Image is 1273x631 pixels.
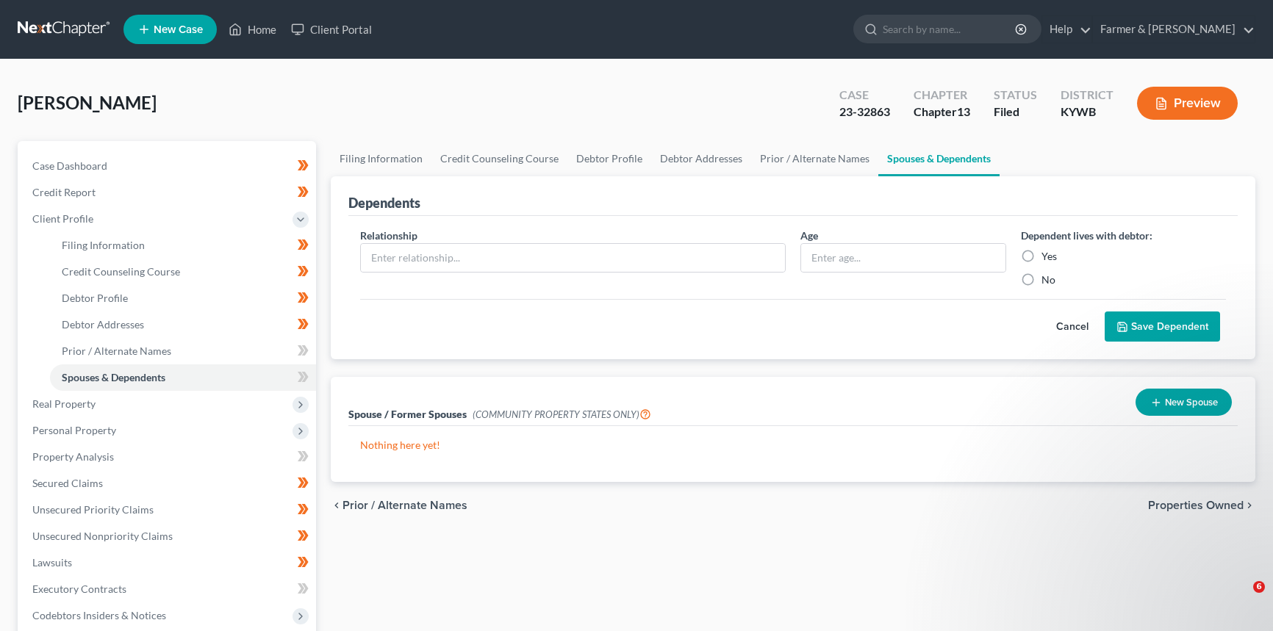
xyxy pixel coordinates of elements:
a: Filing Information [331,141,431,176]
div: Chapter [914,104,970,120]
span: Relationship [360,229,417,242]
a: Debtor Addresses [651,141,751,176]
span: Prior / Alternate Names [343,500,467,511]
span: Case Dashboard [32,159,107,172]
span: Debtor Profile [62,292,128,304]
a: Farmer & [PERSON_NAME] [1093,16,1255,43]
a: Debtor Profile [50,285,316,311]
a: Property Analysis [21,444,316,470]
span: Secured Claims [32,477,103,489]
input: Enter relationship... [361,244,785,272]
p: Nothing here yet! [360,438,1226,452]
a: Client Portal [284,16,379,43]
label: Age [800,228,818,243]
a: Credit Counseling Course [431,141,567,176]
a: Filing Information [50,232,316,259]
a: Prior / Alternate Names [751,141,878,176]
span: Property Analysis [32,450,114,463]
span: Prior / Alternate Names [62,345,171,357]
a: Executory Contracts [21,576,316,602]
a: Lawsuits [21,549,316,576]
div: Dependents [348,194,420,212]
a: Unsecured Priority Claims [21,497,316,523]
span: New Case [154,24,203,35]
button: Preview [1137,87,1238,120]
span: Filing Information [62,239,145,251]
span: Credit Report [32,186,96,198]
span: [PERSON_NAME] [18,92,157,113]
a: Debtor Profile [567,141,651,176]
a: Spouses & Dependents [878,141,1000,176]
button: Cancel [1040,312,1105,342]
div: KYWB [1061,104,1114,120]
span: Client Profile [32,212,93,225]
span: Unsecured Priority Claims [32,503,154,516]
span: (COMMUNITY PROPERTY STATES ONLY) [473,408,651,420]
button: New Spouse [1136,389,1232,416]
i: chevron_left [331,500,343,511]
span: Executory Contracts [32,583,126,595]
a: Help [1042,16,1091,43]
a: Spouses & Dependents [50,364,316,391]
label: Yes [1041,249,1057,264]
span: Lawsuits [32,556,72,569]
div: Status [994,87,1037,104]
button: chevron_left Prior / Alternate Names [331,500,467,511]
span: 6 [1253,581,1265,593]
div: Case [839,87,890,104]
input: Enter age... [801,244,1005,272]
span: Unsecured Nonpriority Claims [32,530,173,542]
span: Personal Property [32,424,116,436]
button: Save Dependent [1105,311,1220,342]
label: No [1041,273,1055,287]
span: Spouses & Dependents [62,371,165,383]
a: Home [221,16,284,43]
div: District [1061,87,1114,104]
a: Debtor Addresses [50,311,316,338]
div: 23-32863 [839,104,890,120]
span: 13 [957,104,970,118]
a: Secured Claims [21,470,316,497]
a: Credit Counseling Course [50,259,316,285]
a: Prior / Alternate Names [50,338,316,364]
span: Spouse / Former Spouses [348,408,467,420]
a: Case Dashboard [21,153,316,179]
span: Credit Counseling Course [62,265,180,278]
label: Dependent lives with debtor: [1021,228,1152,243]
div: Filed [994,104,1037,120]
span: Codebtors Insiders & Notices [32,609,166,621]
span: Real Property [32,397,96,410]
span: Debtor Addresses [62,318,144,331]
div: Chapter [914,87,970,104]
a: Unsecured Nonpriority Claims [21,523,316,549]
input: Search by name... [883,15,1017,43]
iframe: Intercom live chat [1223,581,1258,616]
a: Credit Report [21,179,316,206]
